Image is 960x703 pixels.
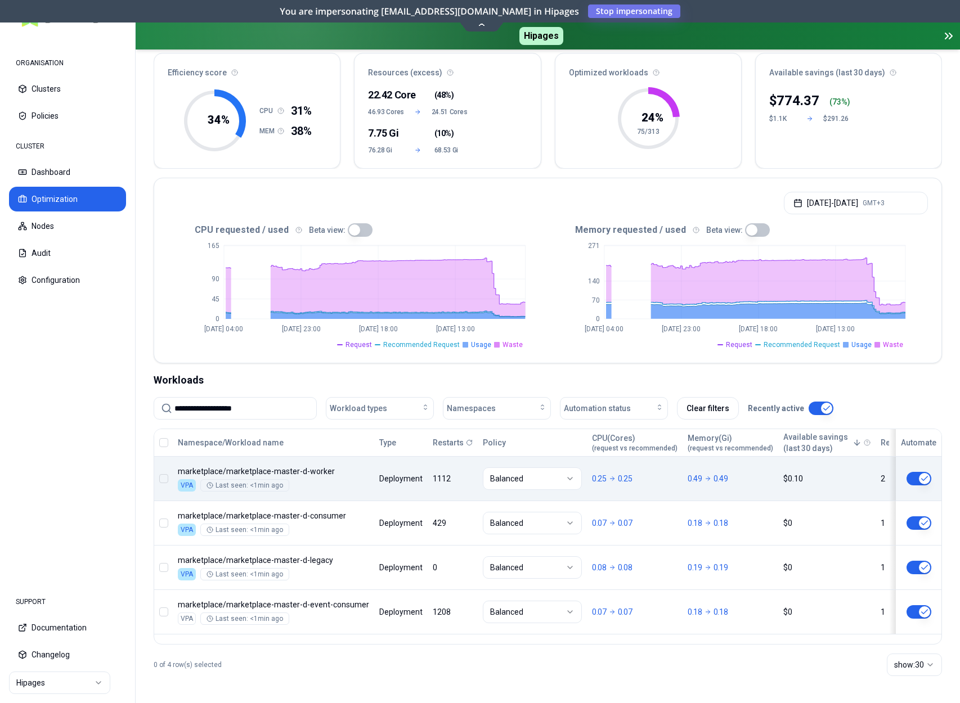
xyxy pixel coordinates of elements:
span: Hipages [519,27,563,45]
button: Namespaces [443,397,551,420]
p: 0.19 [688,562,702,573]
p: 73 [832,96,841,107]
span: Recommended Request [764,340,840,349]
p: marketplace-master-d-legacy [178,555,369,566]
div: 429 [433,517,473,529]
div: 1208 [433,606,473,618]
span: Namespaces [447,403,496,414]
span: (request vs recommended) [592,444,678,453]
div: Last seen: <1min ago [207,570,283,579]
div: CPU requested / used [168,223,548,237]
p: 0.08 [592,562,607,573]
div: 0 [433,562,473,573]
div: $1.1K [769,114,796,123]
div: Deployment [379,562,423,573]
p: 0.49 [714,473,728,484]
tspan: [DATE] 13:00 [436,325,475,333]
tspan: 140 [587,277,599,285]
div: $0 [783,606,871,618]
div: Last seen: <1min ago [207,525,283,534]
button: Automation status [560,397,668,420]
button: Clear filters [677,397,739,420]
div: 1 [881,562,918,573]
div: 1112 [433,473,473,484]
p: marketplace-master-d-worker [178,466,369,477]
tspan: 271 [587,242,599,250]
tspan: [DATE] 04:00 [585,325,623,333]
p: 0.07 [618,606,632,618]
p: 0.25 [592,473,607,484]
button: Available savings(last 30 days) [783,431,862,454]
tspan: [DATE] 23:00 [282,325,321,333]
div: ORGANISATION [9,52,126,74]
p: Recently active [748,403,804,414]
p: marketplace-master-d-event-consumer [178,599,369,610]
div: 2 [881,473,918,484]
div: $291.26 [823,114,850,123]
tspan: [DATE] 18:00 [359,325,398,333]
p: 0.18 [714,606,728,618]
button: Configuration [9,268,126,292]
button: Clusters [9,76,126,101]
div: 1 [881,606,918,618]
h1: MEM [259,127,277,136]
button: Audit [9,241,126,265]
tspan: [DATE] 13:00 [816,325,855,333]
div: CLUSTER [9,135,126,157]
div: VPA [178,568,196,580]
div: Policy [483,437,582,448]
span: 10% [437,128,451,139]
p: 0.18 [688,606,702,618]
tspan: 165 [208,242,219,250]
button: Replica(s) [881,431,918,454]
button: Type [379,431,396,454]
span: Automation status [564,403,631,414]
tspan: [DATE] 18:00 [739,325,778,333]
span: Waste [503,340,523,349]
span: GMT+3 [863,199,885,208]
span: ( ) [434,128,454,139]
div: Optimized workloads [555,53,741,85]
span: 24.51 Cores [432,107,468,116]
div: SUPPORT [9,591,126,613]
div: $0.10 [783,473,871,484]
span: Usage [471,340,491,349]
button: Documentation [9,615,126,640]
p: 774.37 [777,92,819,110]
p: 0 of 4 row(s) selected [154,660,222,669]
div: VPA [178,479,196,492]
div: Workloads [154,372,942,388]
p: marketplace-master-d-consumer [178,510,369,521]
div: Resources (excess) [355,53,540,85]
div: $0 [783,517,871,529]
tspan: [DATE] 23:00 [662,325,701,333]
span: Waste [883,340,903,349]
div: Deployment [379,473,423,484]
p: 0.18 [688,517,702,529]
h1: CPU [259,106,277,115]
p: 0.49 [688,473,702,484]
div: Memory(Gi) [688,432,773,453]
button: Namespace/Workload name [178,431,284,454]
span: Recommended Request [383,340,460,349]
div: Available savings (last 30 days) [756,53,941,85]
p: 0.07 [592,517,607,529]
div: $ [769,92,819,110]
div: ( %) [829,96,850,107]
button: Nodes [9,214,126,238]
p: 0.19 [714,562,728,573]
span: Workload types [330,403,387,414]
div: VPA [178,612,196,625]
span: (request vs recommended) [688,444,773,453]
span: 68.53 Gi [434,146,468,155]
span: 31% [291,103,312,119]
span: Usage [851,340,872,349]
tspan: 0 [595,315,599,323]
tspan: 70 [591,296,599,304]
div: Memory requested / used [548,223,928,237]
span: 76.28 Gi [368,146,401,155]
p: 0.08 [618,562,632,573]
div: 1 [881,517,918,529]
button: Memory(Gi)(request vs recommended) [688,431,773,454]
span: Request [726,340,752,349]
